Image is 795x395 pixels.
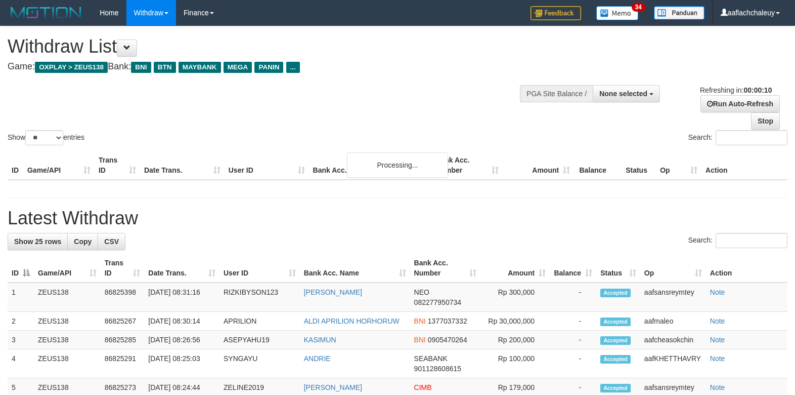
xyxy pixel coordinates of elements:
[640,254,706,283] th: Op: activate to sort column ascending
[8,254,34,283] th: ID: activate to sort column descending
[34,283,101,312] td: ZEUS138
[599,90,647,98] span: None selected
[688,233,787,248] label: Search:
[304,354,331,363] a: ANDRIE
[640,283,706,312] td: aafsansreymtey
[700,95,780,112] a: Run Auto-Refresh
[224,62,252,73] span: MEGA
[520,85,593,102] div: PGA Site Balance /
[600,384,631,392] span: Accepted
[179,62,221,73] span: MAYBANK
[414,317,426,325] span: BNI
[480,331,550,349] td: Rp 200,000
[35,62,108,73] span: OXPLAY > ZEUS138
[550,312,596,331] td: -
[480,312,550,331] td: Rp 30,000,000
[219,254,300,283] th: User ID: activate to sort column ascending
[34,312,101,331] td: ZEUS138
[600,336,631,345] span: Accepted
[480,349,550,378] td: Rp 100,000
[596,254,640,283] th: Status: activate to sort column ascending
[710,336,725,344] a: Note
[101,254,145,283] th: Trans ID: activate to sort column ascending
[8,151,23,180] th: ID
[550,254,596,283] th: Balance: activate to sort column ascending
[8,283,34,312] td: 1
[743,86,772,94] strong: 00:00:10
[254,62,283,73] span: PANIN
[347,152,448,178] div: Processing...
[101,349,145,378] td: 86825291
[225,151,309,180] th: User ID
[8,130,84,145] label: Show entries
[622,151,656,180] th: Status
[304,317,400,325] a: ALDI APRILION HORHORUW
[304,336,336,344] a: KASIMUN
[34,331,101,349] td: ZEUS138
[309,151,432,180] th: Bank Acc. Name
[101,283,145,312] td: 86825398
[550,349,596,378] td: -
[414,288,429,296] span: NEO
[600,289,631,297] span: Accepted
[25,130,63,145] select: Showentries
[23,151,95,180] th: Game/API
[410,254,481,283] th: Bank Acc. Number: activate to sort column ascending
[219,312,300,331] td: APRILION
[710,383,725,391] a: Note
[8,349,34,378] td: 4
[414,383,432,391] span: CIMB
[219,349,300,378] td: SYNGAYU
[219,283,300,312] td: RIZKIBYSON123
[716,233,787,248] input: Search:
[8,5,84,20] img: MOTION_logo.png
[751,112,780,130] a: Stop
[34,349,101,378] td: ZEUS138
[101,312,145,331] td: 86825267
[74,238,92,246] span: Copy
[300,254,410,283] th: Bank Acc. Name: activate to sort column ascending
[144,283,219,312] td: [DATE] 08:31:16
[14,238,61,246] span: Show 25 rows
[688,130,787,145] label: Search:
[8,208,787,228] h1: Latest Withdraw
[428,317,467,325] span: Copy 1377037332 to clipboard
[480,254,550,283] th: Amount: activate to sort column ascending
[154,62,176,73] span: BTN
[596,6,639,20] img: Button%20Memo.svg
[98,233,125,250] a: CSV
[286,62,300,73] span: ...
[600,355,631,364] span: Accepted
[531,6,581,20] img: Feedback.jpg
[710,288,725,296] a: Note
[480,283,550,312] td: Rp 300,000
[654,6,704,20] img: panduan.png
[95,151,140,180] th: Trans ID
[144,254,219,283] th: Date Trans.: activate to sort column ascending
[304,383,362,391] a: [PERSON_NAME]
[144,349,219,378] td: [DATE] 08:25:03
[8,331,34,349] td: 3
[414,336,426,344] span: BNI
[67,233,98,250] a: Copy
[34,254,101,283] th: Game/API: activate to sort column ascending
[414,365,461,373] span: Copy 901128608615 to clipboard
[600,318,631,326] span: Accepted
[304,288,362,296] a: [PERSON_NAME]
[104,238,119,246] span: CSV
[8,36,520,57] h1: Withdraw List
[710,354,725,363] a: Note
[574,151,622,180] th: Balance
[431,151,503,180] th: Bank Acc. Number
[140,151,225,180] th: Date Trans.
[550,331,596,349] td: -
[414,354,448,363] span: SEABANK
[8,312,34,331] td: 2
[640,331,706,349] td: aafcheasokchin
[503,151,574,180] th: Amount
[593,85,660,102] button: None selected
[219,331,300,349] td: ASEPYAHU19
[414,298,461,306] span: Copy 082277950734 to clipboard
[640,312,706,331] td: aafmaleo
[706,254,787,283] th: Action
